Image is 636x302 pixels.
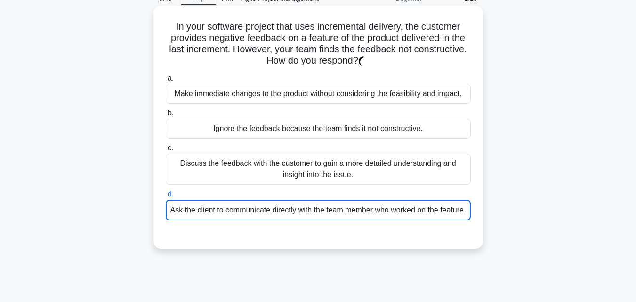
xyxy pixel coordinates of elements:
[166,119,471,139] div: Ignore the feedback because the team finds it not constructive.
[168,190,174,198] span: d.
[168,74,174,82] span: a.
[166,200,471,220] div: Ask the client to communicate directly with the team member who worked on the feature.
[165,21,472,67] h5: In your software project that uses incremental delivery, the customer provides negative feedback ...
[168,109,174,117] span: b.
[166,84,471,104] div: Make immediate changes to the product without considering the feasibility and impact.
[168,144,173,152] span: c.
[166,154,471,185] div: Discuss the feedback with the customer to gain a more detailed understanding and insight into the...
